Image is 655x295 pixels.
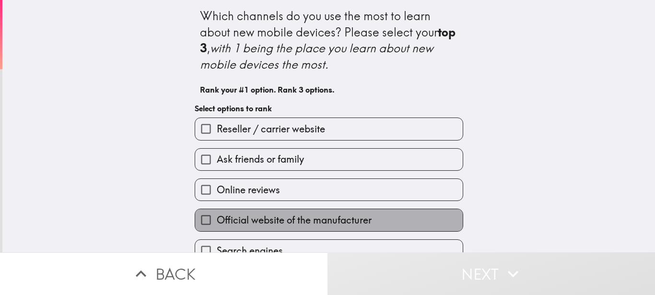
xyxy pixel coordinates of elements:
div: Which channels do you use the most to learn about new mobile devices? Please select your , [200,8,458,72]
button: Reseller / carrier website [195,118,463,140]
span: Search engines [217,244,283,258]
span: Reseller / carrier website [217,122,325,136]
button: Search engines [195,240,463,261]
button: Ask friends or family [195,149,463,170]
i: with 1 being the place you learn about new mobile devices the most. [200,41,436,71]
h6: Select options to rank [195,103,463,114]
span: Ask friends or family [217,153,304,166]
span: Online reviews [217,183,280,197]
button: Online reviews [195,179,463,201]
button: Next [327,252,655,295]
button: Official website of the manufacturer [195,209,463,231]
span: Official website of the manufacturer [217,213,372,227]
h6: Rank your #1 option. Rank 3 options. [200,84,458,95]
